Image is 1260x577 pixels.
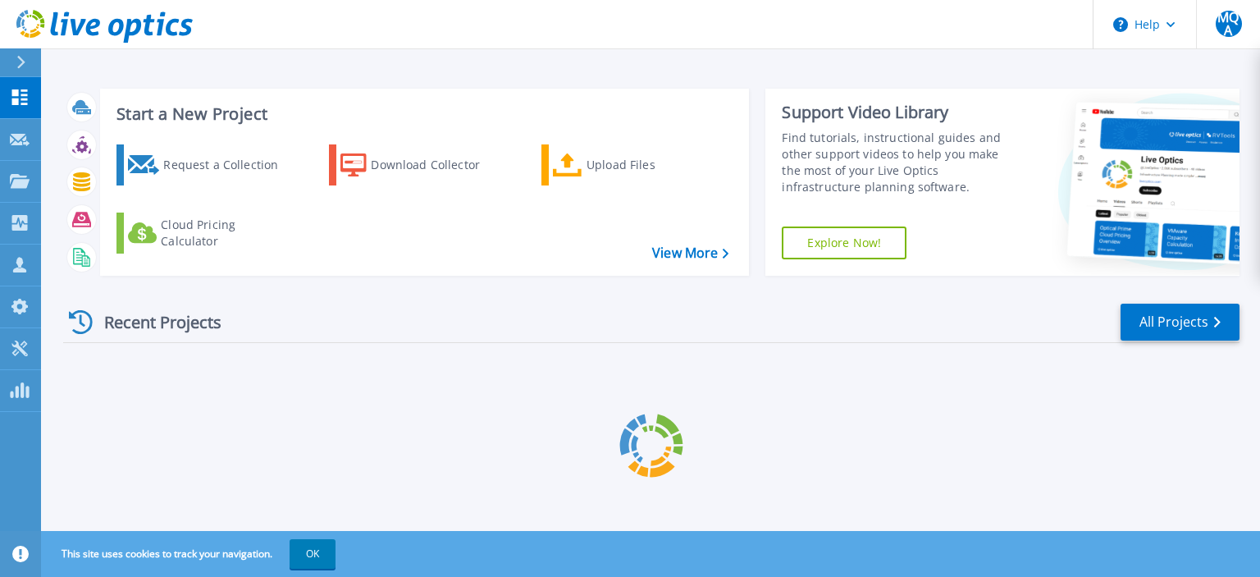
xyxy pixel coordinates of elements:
a: All Projects [1121,304,1239,341]
div: Cloud Pricing Calculator [161,217,292,250]
div: Find tutorials, instructional guides and other support videos to help you make the most of your L... [782,130,1020,195]
div: Support Video Library [782,102,1020,123]
a: Cloud Pricing Calculator [116,213,299,254]
a: Download Collector [329,144,512,185]
div: Download Collector [371,149,502,181]
a: View More [652,245,728,261]
span: This site uses cookies to track your navigation. [45,539,336,569]
button: OK [290,539,336,569]
a: Request a Collection [116,144,299,185]
h3: Start a New Project [116,105,728,123]
a: Explore Now! [782,227,906,259]
a: Upload Files [541,144,724,185]
span: MQA [1216,11,1242,37]
div: Upload Files [587,149,718,181]
div: Recent Projects [63,302,244,342]
div: Request a Collection [163,149,294,181]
